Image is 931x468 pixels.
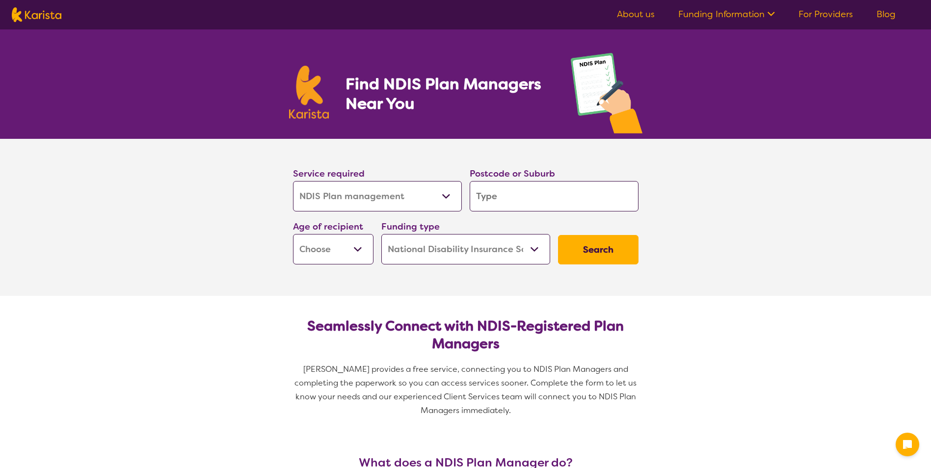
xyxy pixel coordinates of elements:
[678,8,775,20] a: Funding Information
[12,7,61,22] img: Karista logo
[877,8,896,20] a: Blog
[346,74,551,113] h1: Find NDIS Plan Managers Near You
[381,221,440,233] label: Funding type
[470,181,638,211] input: Type
[617,8,655,20] a: About us
[293,168,365,180] label: Service required
[571,53,642,139] img: plan-management
[293,221,363,233] label: Age of recipient
[289,66,329,119] img: Karista logo
[294,364,638,416] span: [PERSON_NAME] provides a free service, connecting you to NDIS Plan Managers and completing the pa...
[558,235,638,264] button: Search
[301,317,631,353] h2: Seamlessly Connect with NDIS-Registered Plan Managers
[798,8,853,20] a: For Providers
[470,168,555,180] label: Postcode or Suburb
